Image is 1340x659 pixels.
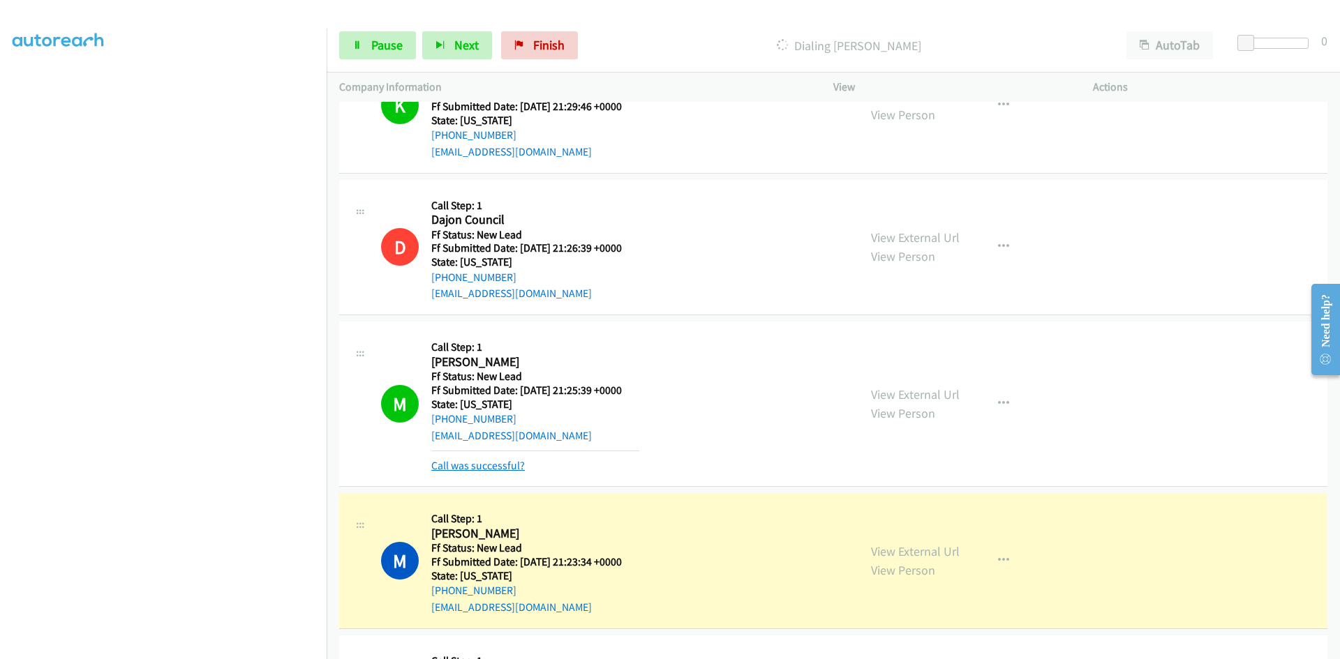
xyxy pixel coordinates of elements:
[431,114,639,128] h5: State: [US_STATE]
[381,385,419,423] h1: M
[833,79,1068,96] p: View
[501,31,578,59] a: Finish
[431,370,639,384] h5: Ff Status: New Lead
[431,287,592,300] a: [EMAIL_ADDRESS][DOMAIN_NAME]
[381,542,419,580] h1: M
[431,212,639,228] h2: Dajon Council
[1321,31,1327,50] div: 0
[431,429,592,442] a: [EMAIL_ADDRESS][DOMAIN_NAME]
[381,86,419,124] h1: K
[431,555,639,569] h5: Ff Submitted Date: [DATE] 21:23:34 +0000
[339,79,808,96] p: Company Information
[422,31,492,59] button: Next
[431,340,639,354] h5: Call Step: 1
[431,600,592,614] a: [EMAIL_ADDRESS][DOMAIN_NAME]
[454,37,479,53] span: Next
[871,107,935,123] a: View Person
[871,405,935,421] a: View Person
[871,88,960,104] a: View External Url
[431,569,639,583] h5: State: [US_STATE]
[431,145,592,158] a: [EMAIL_ADDRESS][DOMAIN_NAME]
[431,228,639,242] h5: Ff Status: New Lead
[431,354,639,370] h2: [PERSON_NAME]
[431,255,639,269] h5: State: [US_STATE]
[381,228,419,266] h1: D
[533,37,565,53] span: Finish
[431,584,516,597] a: [PHONE_NUMBER]
[871,248,935,264] a: View Person
[431,241,639,255] h5: Ff Submitted Date: [DATE] 21:26:39 +0000
[1244,38,1309,49] div: Delay between calls (in seconds)
[431,397,639,411] h5: State: [US_STATE]
[371,37,403,53] span: Pause
[431,412,516,425] a: [PHONE_NUMBER]
[871,229,960,245] a: View External Url
[431,512,639,526] h5: Call Step: 1
[871,386,960,402] a: View External Url
[431,384,639,397] h5: Ff Submitted Date: [DATE] 21:25:39 +0000
[871,543,960,559] a: View External Url
[339,31,416,59] a: Pause
[431,459,525,472] a: Call was successful?
[431,199,639,213] h5: Call Step: 1
[597,36,1101,55] p: Dialing [PERSON_NAME]
[431,100,639,114] h5: Ff Submitted Date: [DATE] 21:29:46 +0000
[1126,31,1213,59] button: AutoTab
[1093,79,1327,96] p: Actions
[1300,274,1340,385] iframe: Resource Center
[431,526,639,542] h2: [PERSON_NAME]
[431,271,516,284] a: [PHONE_NUMBER]
[871,562,935,578] a: View Person
[431,541,639,555] h5: Ff Status: New Lead
[431,128,516,142] a: [PHONE_NUMBER]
